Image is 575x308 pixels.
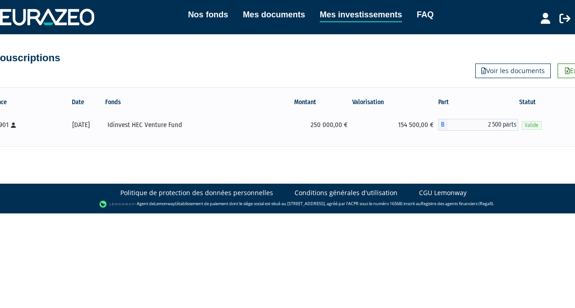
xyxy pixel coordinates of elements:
[264,95,352,110] th: Montant
[61,120,101,130] div: [DATE]
[295,188,398,197] a: Conditions générales d'utilisation
[9,200,566,209] div: - Agent de (établissement de paiement dont le siège social est situé au [STREET_ADDRESS], agréé p...
[518,95,570,110] th: Statut
[99,200,134,209] img: logo-lemonway.png
[58,95,104,110] th: Date
[521,121,542,130] span: Valide
[447,119,518,131] span: 2 500 parts
[419,188,467,197] a: CGU Lemonway
[438,119,518,131] div: B - Idinvest HEC Venture Fund
[120,188,273,197] a: Politique de protection des données personnelles
[11,122,16,128] i: [Français] Personne physique
[154,201,175,207] a: Lemonway
[421,201,493,207] a: Registre des agents financiers (Regafi)
[264,110,352,139] td: 250 000,00 €
[243,8,305,21] a: Mes documents
[107,120,261,130] div: Idinvest HEC Venture Fund
[188,8,228,21] a: Nos fonds
[352,110,438,139] td: 154 500,00 €
[475,64,551,78] a: Voir les documents
[352,95,438,110] th: Valorisation
[417,8,434,21] a: FAQ
[320,8,402,22] a: Mes investissements
[104,95,264,110] th: Fonds
[438,95,518,110] th: Part
[438,119,447,131] span: B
